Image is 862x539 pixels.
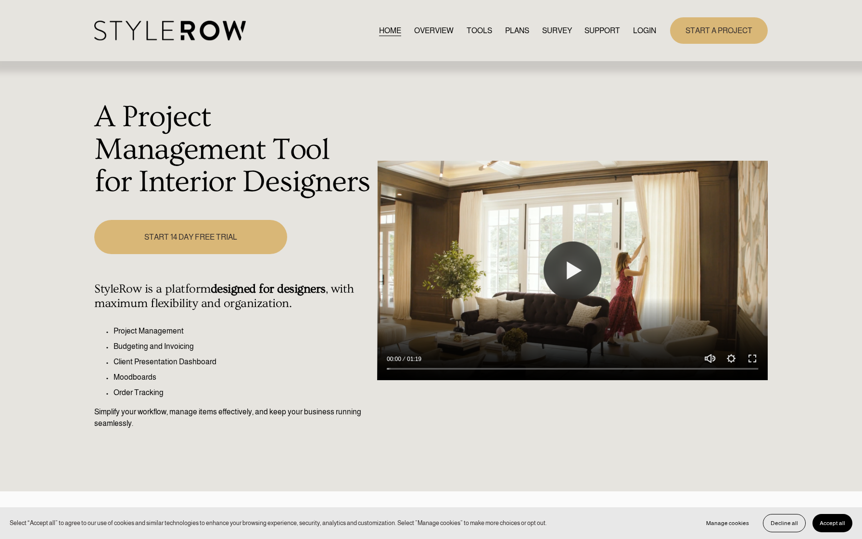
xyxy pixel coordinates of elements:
span: Decline all [771,520,798,526]
button: Accept all [812,514,852,532]
span: Accept all [820,520,845,526]
a: SURVEY [542,24,572,37]
p: Simplify your workflow, manage items effectively, and keep your business running seamlessly. [94,406,372,429]
a: HOME [379,24,401,37]
button: Decline all [763,514,806,532]
p: Client Presentation Dashboard [114,356,372,368]
span: SUPPORT [584,25,620,37]
button: Play [544,242,601,299]
p: Project Management [114,325,372,337]
div: Current time [387,354,404,364]
a: LOGIN [633,24,656,37]
img: StyleRow [94,21,246,40]
button: Manage cookies [699,514,756,532]
a: PLANS [505,24,529,37]
h1: A Project Management Tool for Interior Designers [94,101,372,199]
a: folder dropdown [584,24,620,37]
div: Duration [404,354,424,364]
p: Order Tracking [114,387,372,398]
a: START 14 DAY FREE TRIAL [94,220,287,254]
p: Budgeting and Invoicing [114,341,372,352]
a: OVERVIEW [414,24,454,37]
p: Moodboards [114,372,372,383]
a: START A PROJECT [670,17,768,44]
p: Select “Accept all” to agree to our use of cookies and similar technologies to enhance your brows... [10,518,547,527]
span: Manage cookies [706,520,749,526]
input: Seek [387,366,758,372]
h4: StyleRow is a platform , with maximum flexibility and organization. [94,282,372,311]
a: TOOLS [467,24,492,37]
strong: designed for designers [211,282,326,296]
